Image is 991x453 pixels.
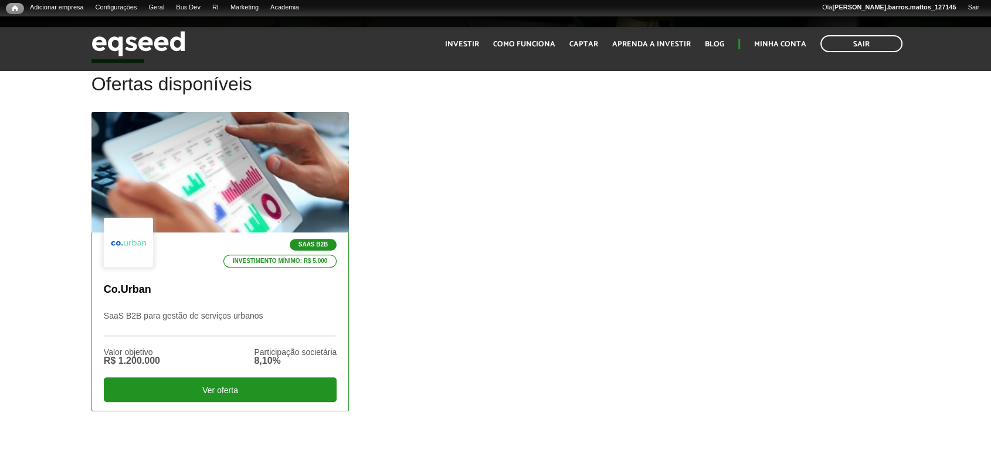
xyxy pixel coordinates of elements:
[569,40,598,48] a: Captar
[90,3,143,12] a: Configurações
[142,3,170,12] a: Geral
[206,3,225,12] a: RI
[290,239,337,251] p: SaaS B2B
[104,348,160,356] div: Valor objetivo
[445,40,479,48] a: Investir
[91,28,185,59] img: EqSeed
[832,4,956,11] strong: [PERSON_NAME].barros.mattos_127145
[820,35,902,52] a: Sair
[225,3,264,12] a: Marketing
[254,356,337,366] div: 8,10%
[754,40,806,48] a: Minha conta
[705,40,724,48] a: Blog
[24,3,90,12] a: Adicionar empresa
[264,3,305,12] a: Academia
[493,40,555,48] a: Como funciona
[104,311,337,336] p: SaaS B2B para gestão de serviços urbanos
[612,40,691,48] a: Aprenda a investir
[104,356,160,366] div: R$ 1.200.000
[816,3,962,12] a: Olá[PERSON_NAME].barros.mattos_127145
[962,3,985,12] a: Sair
[223,255,337,268] p: Investimento mínimo: R$ 5.000
[104,283,337,296] p: Co.Urban
[170,3,206,12] a: Bus Dev
[12,4,18,12] span: Início
[254,348,337,356] div: Participação societária
[104,377,337,402] div: Ver oferta
[6,3,24,14] a: Início
[91,74,900,112] h2: Ofertas disponíveis
[91,112,349,411] a: SaaS B2B Investimento mínimo: R$ 5.000 Co.Urban SaaS B2B para gestão de serviços urbanos Valor ob...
